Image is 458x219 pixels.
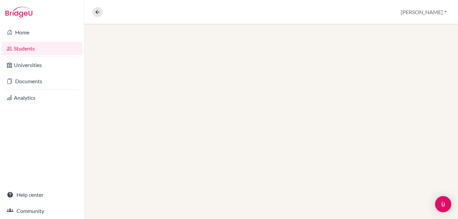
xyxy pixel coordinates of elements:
[1,26,83,39] a: Home
[1,74,83,88] a: Documents
[1,204,83,218] a: Community
[1,188,83,201] a: Help center
[5,7,32,18] img: Bridge-U
[1,91,83,104] a: Analytics
[1,42,83,55] a: Students
[398,6,450,19] button: [PERSON_NAME]
[435,196,451,212] div: Open Intercom Messenger
[1,58,83,72] a: Universities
